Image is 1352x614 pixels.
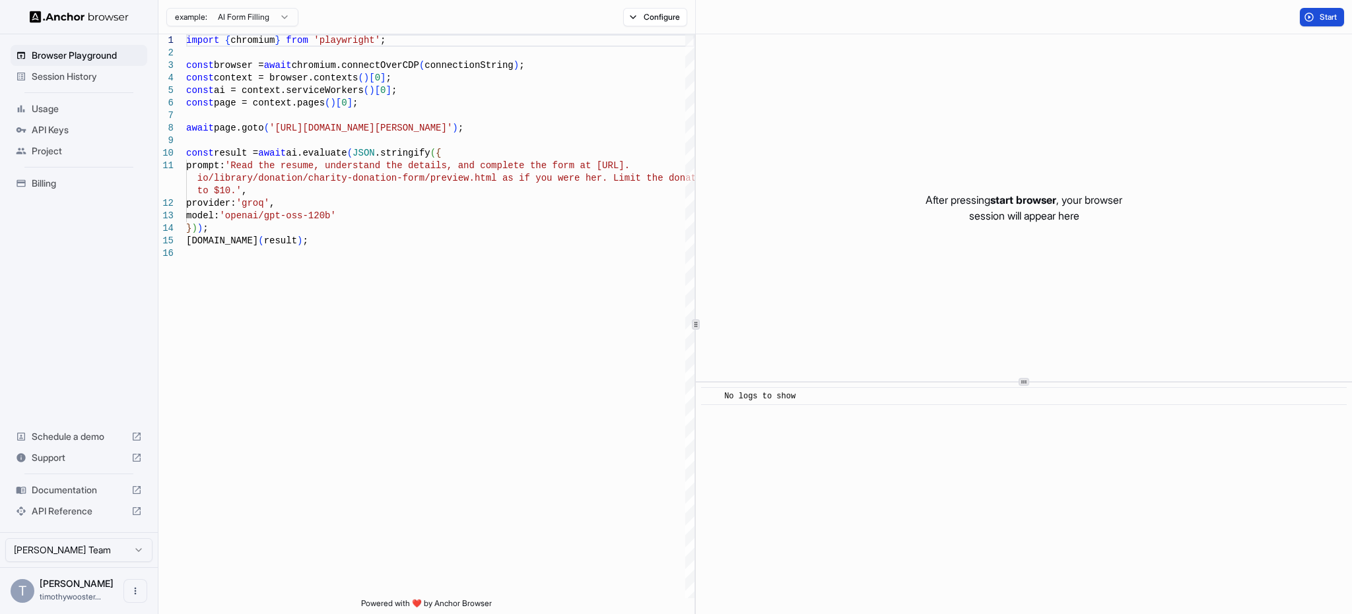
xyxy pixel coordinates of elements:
span: ; [458,123,463,133]
div: 6 [158,97,174,109]
span: chromium [230,35,275,46]
span: const [186,60,214,71]
span: No logs to show [724,392,795,401]
div: 15 [158,235,174,247]
span: 'groq' [236,198,269,208]
div: T [11,579,34,603]
span: ( [325,98,330,108]
span: ; [391,85,397,96]
div: 13 [158,210,174,222]
span: to $10.' [197,185,242,196]
button: Open menu [123,579,147,603]
span: provider: [186,198,236,208]
span: ; [380,35,386,46]
span: } [275,35,280,46]
span: ( [264,123,269,133]
div: Support [11,447,147,468]
div: 3 [158,59,174,72]
span: html as if you were her. Limit the donation [475,173,713,183]
span: Project [32,144,142,158]
div: Browser Playground [11,45,147,66]
span: Usage [32,102,142,115]
span: context = browser.contexts [214,73,358,83]
span: { [225,35,230,46]
span: ; [203,223,208,233]
span: [ [369,73,374,83]
span: { [436,148,441,158]
span: ​ [708,390,714,403]
span: '[URL][DOMAIN_NAME][PERSON_NAME]' [269,123,452,133]
div: API Keys [11,119,147,140]
span: chromium.connectOverCDP [292,60,419,71]
span: timothywooster@gmail.com [40,592,101,601]
span: [ [375,85,380,96]
span: const [186,98,214,108]
span: model: [186,210,219,221]
span: Start [1320,12,1338,22]
span: Browser Playground [32,49,142,62]
span: ] [380,73,386,83]
span: ( [358,73,363,83]
span: ) [330,98,335,108]
span: io/library/donation/charity-donation-form/preview. [197,173,475,183]
span: lete the form at [URL]. [502,160,630,171]
span: 0 [375,73,380,83]
span: Documentation [32,483,126,497]
span: await [258,148,286,158]
div: Project [11,140,147,162]
div: 4 [158,72,174,84]
span: ) [297,235,302,246]
button: Start [1300,8,1344,26]
span: example: [175,12,207,22]
span: result [264,235,297,246]
span: ; [302,235,308,246]
div: Usage [11,98,147,119]
span: JSON [353,148,375,158]
span: const [186,73,214,83]
span: ) [452,123,457,133]
span: ai = context.serviceWorkers [214,85,364,96]
span: ) [197,223,203,233]
img: Anchor Logo [30,11,129,23]
span: , [242,185,247,196]
p: After pressing , your browser session will appear here [926,192,1122,224]
span: const [186,148,214,158]
span: ( [430,148,436,158]
div: 5 [158,84,174,97]
span: Support [32,451,126,464]
div: Schedule a demo [11,426,147,447]
span: ] [386,85,391,96]
span: ( [419,60,424,71]
span: API Keys [32,123,142,137]
span: ai.evaluate [286,148,347,158]
span: } [186,223,191,233]
div: 9 [158,135,174,147]
span: ; [386,73,391,83]
div: 8 [158,122,174,135]
span: connectionString [424,60,513,71]
div: Session History [11,66,147,87]
span: await [186,123,214,133]
span: ; [519,60,524,71]
span: ( [347,148,353,158]
div: 1 [158,34,174,47]
span: [DOMAIN_NAME] [186,235,258,246]
span: ) [191,223,197,233]
span: 'Read the resume, understand the details, and comp [225,160,502,171]
span: 'playwright' [314,35,380,46]
span: page = context.pages [214,98,325,108]
span: Billing [32,177,142,190]
span: ( [364,85,369,96]
span: 0 [380,85,386,96]
div: 7 [158,109,174,122]
div: 14 [158,222,174,235]
span: ) [369,85,374,96]
span: 0 [341,98,347,108]
span: .stringify [375,148,430,158]
span: ) [364,73,369,83]
div: 16 [158,247,174,260]
span: import [186,35,219,46]
span: , [269,198,275,208]
span: ( [258,235,263,246]
span: Powered with ❤️ by Anchor Browser [361,598,492,614]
